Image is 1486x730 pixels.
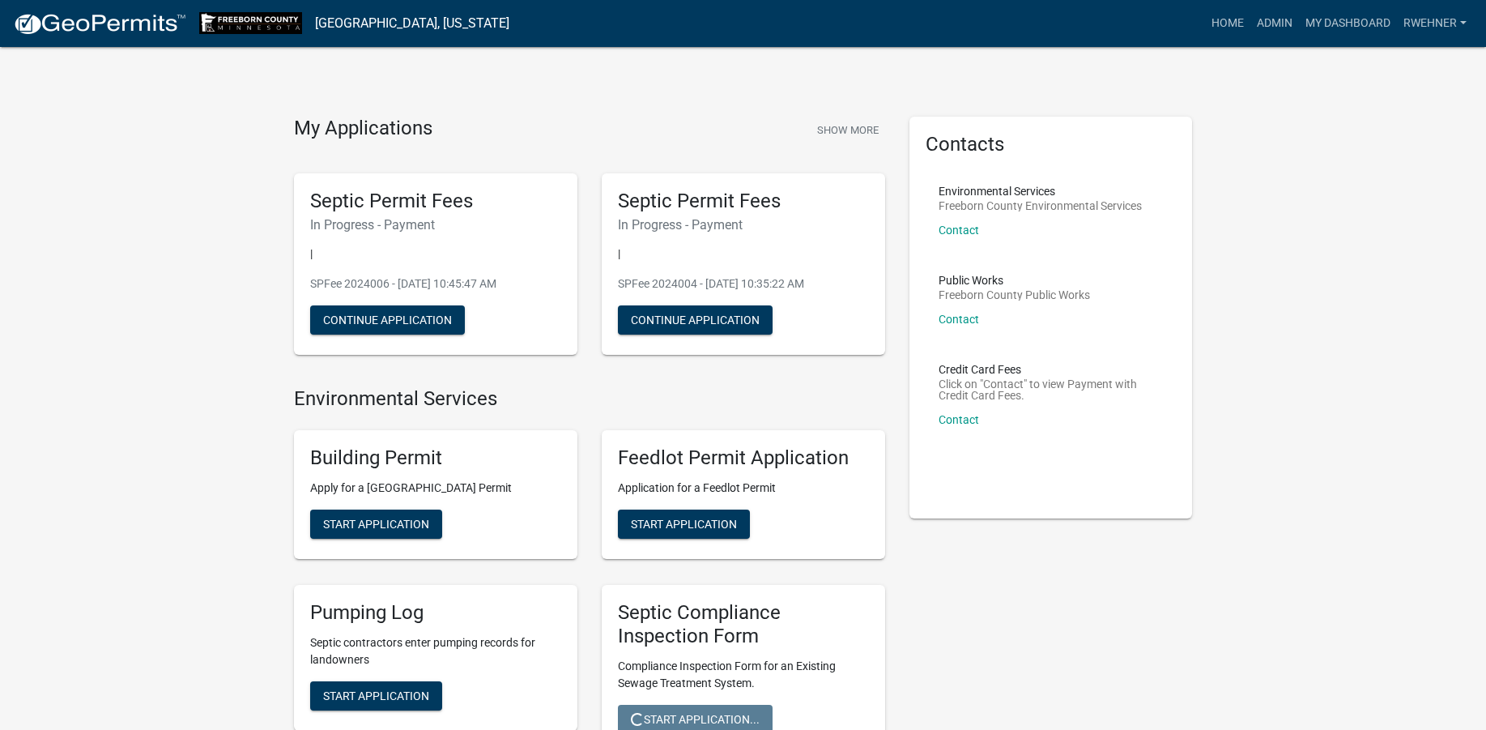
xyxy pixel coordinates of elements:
span: Start Application [323,689,429,702]
p: Public Works [939,275,1090,286]
span: Start Application [631,518,737,531]
p: Septic contractors enter pumping records for landowners [310,634,561,668]
h6: In Progress - Payment [618,217,869,233]
a: Contact [939,413,979,426]
p: Credit Card Fees [939,364,1164,375]
p: Application for a Feedlot Permit [618,480,869,497]
p: Apply for a [GEOGRAPHIC_DATA] Permit [310,480,561,497]
h5: Septic Compliance Inspection Form [618,601,869,648]
h5: Septic Permit Fees [618,190,869,213]
p: SPFee 2024004 - [DATE] 10:35:22 AM [618,275,869,292]
h5: Pumping Log [310,601,561,625]
button: Show More [811,117,885,143]
p: Environmental Services [939,186,1142,197]
p: | [310,245,561,263]
h5: Contacts [926,133,1177,156]
p: Click on "Contact" to view Payment with Credit Card Fees. [939,378,1164,401]
span: Start Application [323,518,429,531]
button: Start Application [310,681,442,711]
button: Continue Application [310,305,465,335]
h6: In Progress - Payment [310,217,561,233]
button: Start Application [618,510,750,539]
h5: Building Permit [310,446,561,470]
span: Start Application... [631,712,760,725]
a: Admin [1250,8,1299,39]
p: | [618,245,869,263]
h5: Feedlot Permit Application [618,446,869,470]
a: [GEOGRAPHIC_DATA], [US_STATE] [315,10,509,37]
p: SPFee 2024006 - [DATE] 10:45:47 AM [310,275,561,292]
h5: Septic Permit Fees [310,190,561,213]
p: Freeborn County Public Works [939,289,1090,301]
a: Home [1205,8,1250,39]
h4: My Applications [294,117,432,141]
p: Freeborn County Environmental Services [939,200,1142,211]
button: Start Application [310,510,442,539]
p: Compliance Inspection Form for an Existing Sewage Treatment System. [618,658,869,692]
h4: Environmental Services [294,387,885,411]
a: Contact [939,224,979,237]
img: Freeborn County, Minnesota [199,12,302,34]
a: Contact [939,313,979,326]
button: Continue Application [618,305,773,335]
a: My Dashboard [1299,8,1397,39]
a: rwehner [1397,8,1473,39]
